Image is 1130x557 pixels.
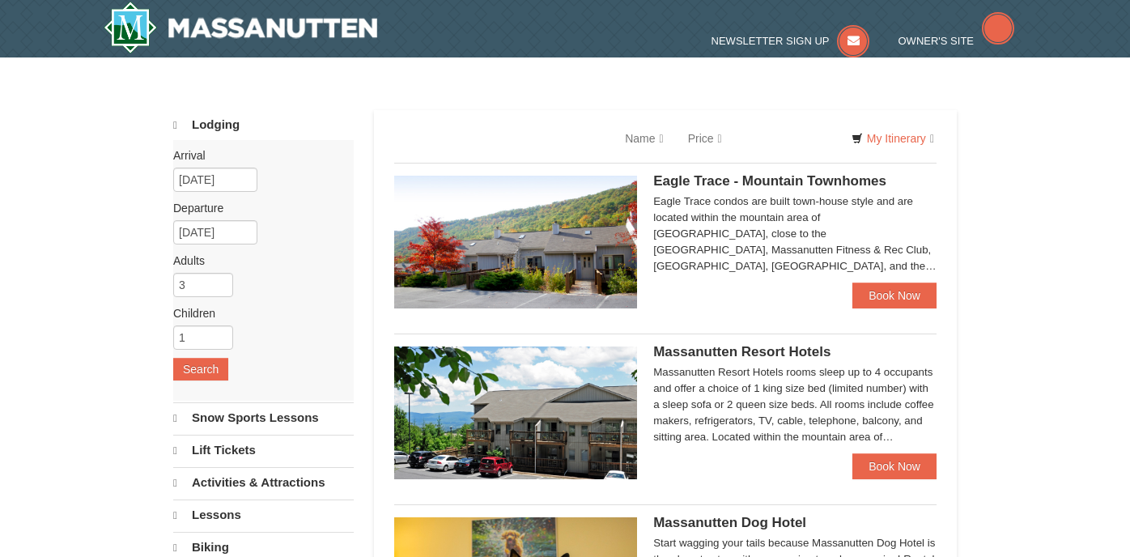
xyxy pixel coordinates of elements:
button: Search [173,358,228,381]
a: Lessons [173,500,354,530]
a: Price [676,122,734,155]
span: Massanutten Dog Hotel [653,515,806,530]
img: 19219026-1-e3b4ac8e.jpg [394,347,637,479]
a: Massanutten Resort [104,2,377,53]
a: Name [613,122,675,155]
label: Adults [173,253,342,269]
a: Lodging [173,110,354,140]
img: Massanutten Resort Logo [104,2,377,53]
label: Children [173,305,342,321]
img: 19218983-1-9b289e55.jpg [394,176,637,308]
span: Owner's Site [898,35,975,47]
a: Newsletter Sign Up [712,35,870,47]
span: Newsletter Sign Up [712,35,830,47]
a: My Itinerary [841,126,945,151]
span: Massanutten Resort Hotels [653,344,831,359]
span: Eagle Trace - Mountain Townhomes [653,173,886,189]
a: Book Now [852,283,937,308]
a: Book Now [852,453,937,479]
a: Snow Sports Lessons [173,402,354,433]
label: Departure [173,200,342,216]
a: Lift Tickets [173,435,354,466]
div: Massanutten Resort Hotels rooms sleep up to 4 occupants and offer a choice of 1 king size bed (li... [653,364,937,445]
div: Eagle Trace condos are built town-house style and are located within the mountain area of [GEOGRA... [653,193,937,274]
label: Arrival [173,147,342,164]
a: Owner's Site [898,35,1015,47]
a: Activities & Attractions [173,467,354,498]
